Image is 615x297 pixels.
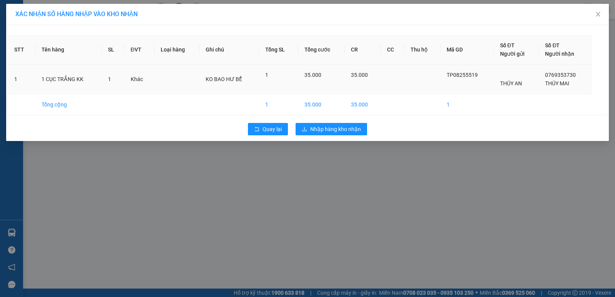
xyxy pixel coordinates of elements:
[310,125,361,133] span: Nhập hàng kho nhận
[199,35,259,65] th: Ghi chú
[381,35,404,65] th: CC
[8,65,35,94] td: 1
[440,94,494,115] td: 1
[595,11,601,17] span: close
[545,72,576,78] span: 0769353730
[26,4,89,12] strong: BIÊN NHẬN GỬI HÀNG
[48,15,61,22] span: HỬU
[41,41,55,49] span: HỮU
[254,126,259,133] span: rollback
[155,35,199,65] th: Loại hàng
[16,15,61,22] span: VP Cầu Kè -
[447,72,478,78] span: TP08255519
[35,35,102,65] th: Tên hàng
[15,10,138,18] span: XÁC NHẬN SỐ HÀNG NHẬP VÀO KHO NHẬN
[248,123,288,135] button: rollbackQuay lại
[35,65,102,94] td: 1 CỤC TRẮNG KK
[3,41,55,49] span: 0942534879 -
[108,76,111,82] span: 1
[8,35,35,65] th: STT
[500,51,525,57] span: Người gửi
[259,35,298,65] th: Tổng SL
[125,65,155,94] td: Khác
[440,35,494,65] th: Mã GD
[500,80,522,86] span: THÚY AN
[345,94,381,115] td: 35.000
[304,72,321,78] span: 35.000
[500,42,515,48] span: Số ĐT
[545,51,574,57] span: Người nhận
[35,94,102,115] td: Tổng cộng
[3,26,77,40] span: VP [PERSON_NAME] ([GEOGRAPHIC_DATA])
[265,72,268,78] span: 1
[545,80,569,86] span: THÚY MAI
[206,76,242,82] span: KO BAO HƯ BỂ
[587,4,609,25] button: Close
[3,15,112,22] p: GỬI:
[102,35,125,65] th: SL
[263,125,282,133] span: Quay lại
[298,35,345,65] th: Tổng cước
[259,94,298,115] td: 1
[125,35,155,65] th: ĐVT
[404,35,440,65] th: Thu hộ
[3,50,18,57] span: GIAO:
[545,42,560,48] span: Số ĐT
[345,35,381,65] th: CR
[302,126,307,133] span: download
[298,94,345,115] td: 35.000
[351,72,368,78] span: 35.000
[296,123,367,135] button: downloadNhập hàng kho nhận
[3,26,112,40] p: NHẬN:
